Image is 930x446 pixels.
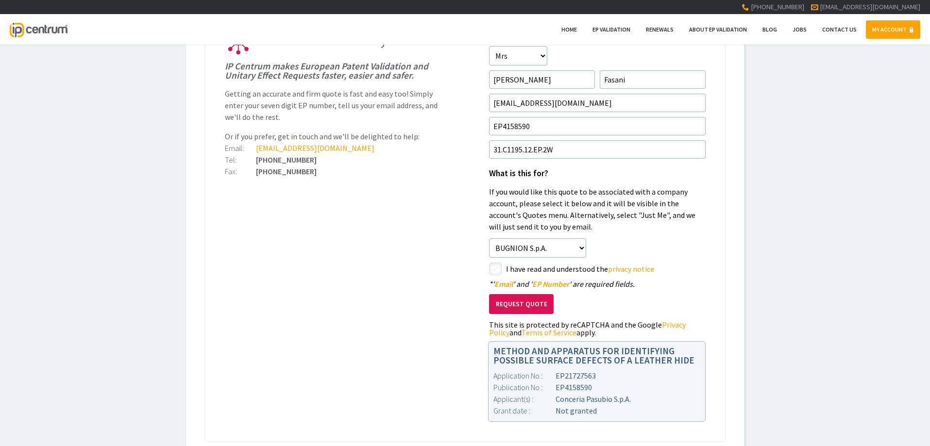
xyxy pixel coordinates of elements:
span: Renewals [646,26,674,33]
a: About EP Validation [683,20,753,39]
span: [PHONE_NUMBER] [751,2,804,11]
a: privacy notice [608,264,654,274]
span: Contact Us [822,26,857,33]
a: IP Centrum [10,14,67,45]
span: EP Number [532,279,569,289]
span: Home [561,26,577,33]
button: Request Quote [489,294,554,314]
a: Contact Us [816,20,863,39]
div: Applicant(s) : [493,393,556,405]
span: EP Validation & Unitary Effect [259,31,421,49]
a: Jobs [786,20,813,39]
a: Terms of Service [522,328,576,337]
span: Email [494,279,513,289]
a: EP Validation [586,20,637,39]
a: Blog [756,20,783,39]
div: EP21727563 [493,370,700,381]
div: ' ' and ' ' are required fields. [489,280,706,288]
div: Tel: [225,156,256,164]
div: [PHONE_NUMBER] [225,167,441,175]
div: Conceria Pasubio S.p.A. [493,393,700,405]
div: [PHONE_NUMBER] [225,156,441,164]
a: MY ACCOUNT [866,20,920,39]
a: Home [555,20,583,39]
a: [EMAIL_ADDRESS][DOMAIN_NAME] [256,143,374,153]
h1: IP Centrum makes European Patent Validation and Unitary Effect Requests faster, easier and safer. [225,62,441,80]
p: Or if you prefer, get in touch and we'll be delighted to help: [225,131,441,142]
input: Your Reference [489,140,706,159]
a: Privacy Policy [489,320,686,337]
p: Getting an accurate and firm quote is fast and easy too! Simply enter your seven digit EP number,... [225,88,441,123]
span: About EP Validation [689,26,747,33]
input: Surname [600,70,706,89]
a: Renewals [640,20,680,39]
input: Email [489,94,706,112]
div: Not granted [493,405,700,416]
input: First Name [489,70,595,89]
label: styled-checkbox [489,263,502,275]
h1: METHOD AND APPARATUS FOR IDENTIFYING POSSIBLE SURFACE DEFECTS OF A LEATHER HIDE [493,347,700,365]
div: Fax: [225,167,256,175]
div: Email: [225,144,256,152]
h1: What is this for? [489,169,706,178]
span: EP Validation [592,26,630,33]
div: Publication No : [493,381,556,393]
a: [EMAIL_ADDRESS][DOMAIN_NAME] [820,2,920,11]
span: Blog [762,26,777,33]
input: EP Number [489,117,706,135]
p: If you would like this quote to be associated with a company account, please select it below and ... [489,186,706,232]
span: Jobs [793,26,807,33]
div: Application No : [493,370,556,381]
div: EP4158590 [493,381,700,393]
label: I have read and understood the [506,263,706,275]
div: This site is protected by reCAPTCHA and the Google and apply. [489,321,706,336]
div: Grant date : [493,405,556,416]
